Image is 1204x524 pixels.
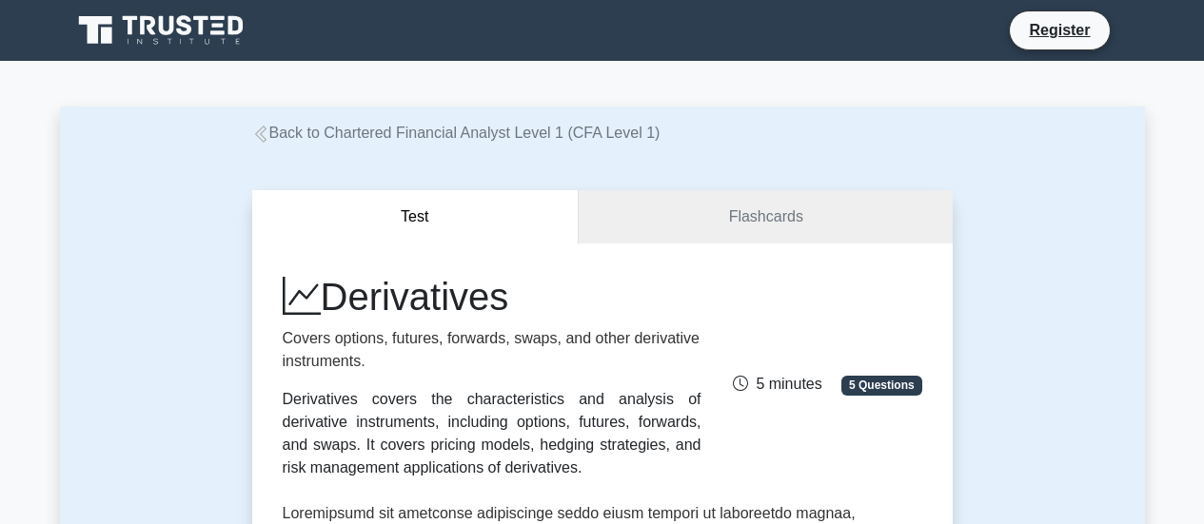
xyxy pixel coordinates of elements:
a: Register [1017,18,1101,42]
a: Flashcards [579,190,952,244]
div: Derivatives covers the characteristics and analysis of derivative instruments, including options,... [283,388,701,479]
span: 5 minutes [733,376,821,392]
a: Back to Chartered Financial Analyst Level 1 (CFA Level 1) [252,125,661,141]
p: Covers options, futures, forwards, swaps, and other derivative instruments. [283,327,701,373]
span: 5 Questions [841,376,921,395]
h1: Derivatives [283,274,701,320]
button: Test [252,190,580,244]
